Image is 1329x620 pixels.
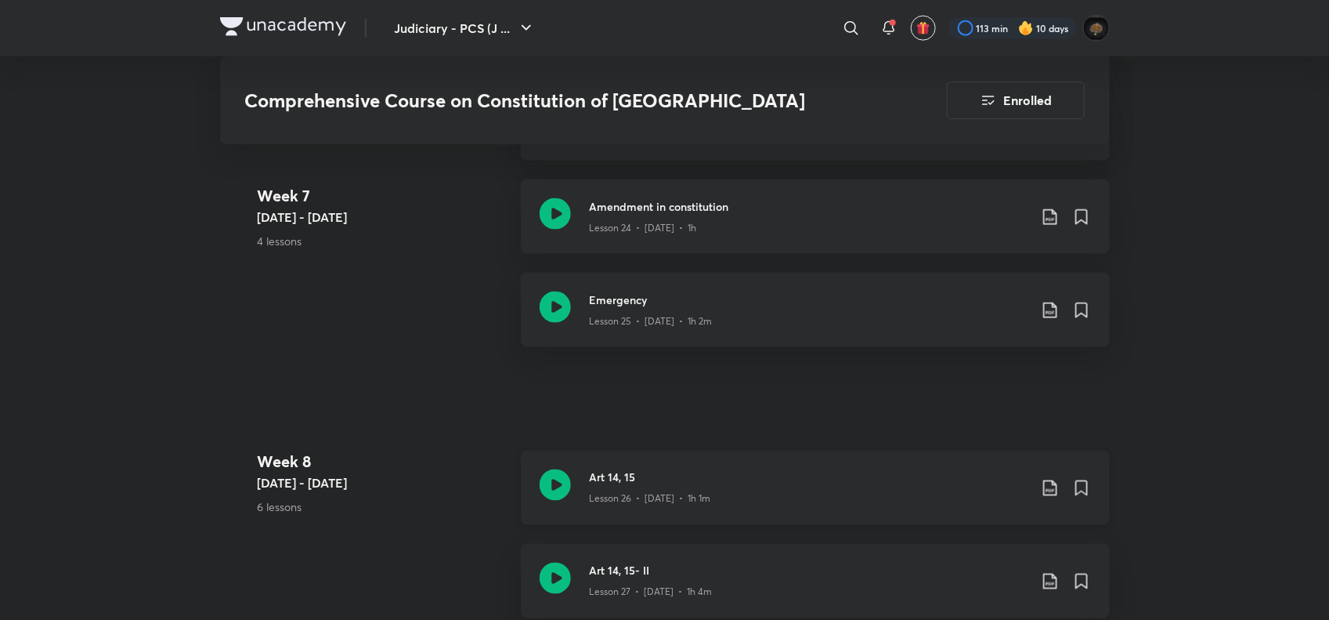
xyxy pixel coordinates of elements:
[911,16,936,41] button: avatar
[590,492,711,506] p: Lesson 26 • [DATE] • 1h 1m
[590,198,1028,215] h3: Amendment in constitution
[590,586,713,600] p: Lesson 27 • [DATE] • 1h 4m
[521,273,1110,366] a: EmergencyLesson 25 • [DATE] • 1h 2m
[258,233,508,249] p: 4 lessons
[590,292,1028,308] h3: Emergency
[258,208,508,227] h5: [DATE] - [DATE]
[258,499,508,516] p: 6 lessons
[258,474,508,493] h5: [DATE] - [DATE]
[590,563,1028,579] h3: Art 14, 15- II
[916,21,930,35] img: avatar
[245,89,858,112] h3: Comprehensive Course on Constitution of [GEOGRAPHIC_DATA]
[521,451,1110,544] a: Art 14, 15Lesson 26 • [DATE] • 1h 1m
[947,82,1085,119] button: Enrolled
[590,470,1028,486] h3: Art 14, 15
[220,17,346,40] a: Company Logo
[521,179,1110,273] a: Amendment in constitutionLesson 24 • [DATE] • 1h
[590,221,697,235] p: Lesson 24 • [DATE] • 1h
[1083,15,1110,42] img: abhishek kumar
[258,184,508,208] h4: Week 7
[220,17,346,36] img: Company Logo
[590,314,713,328] p: Lesson 25 • [DATE] • 1h 2m
[258,451,508,474] h4: Week 8
[1018,20,1034,36] img: streak
[385,13,545,44] button: Judiciary - PCS (J ...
